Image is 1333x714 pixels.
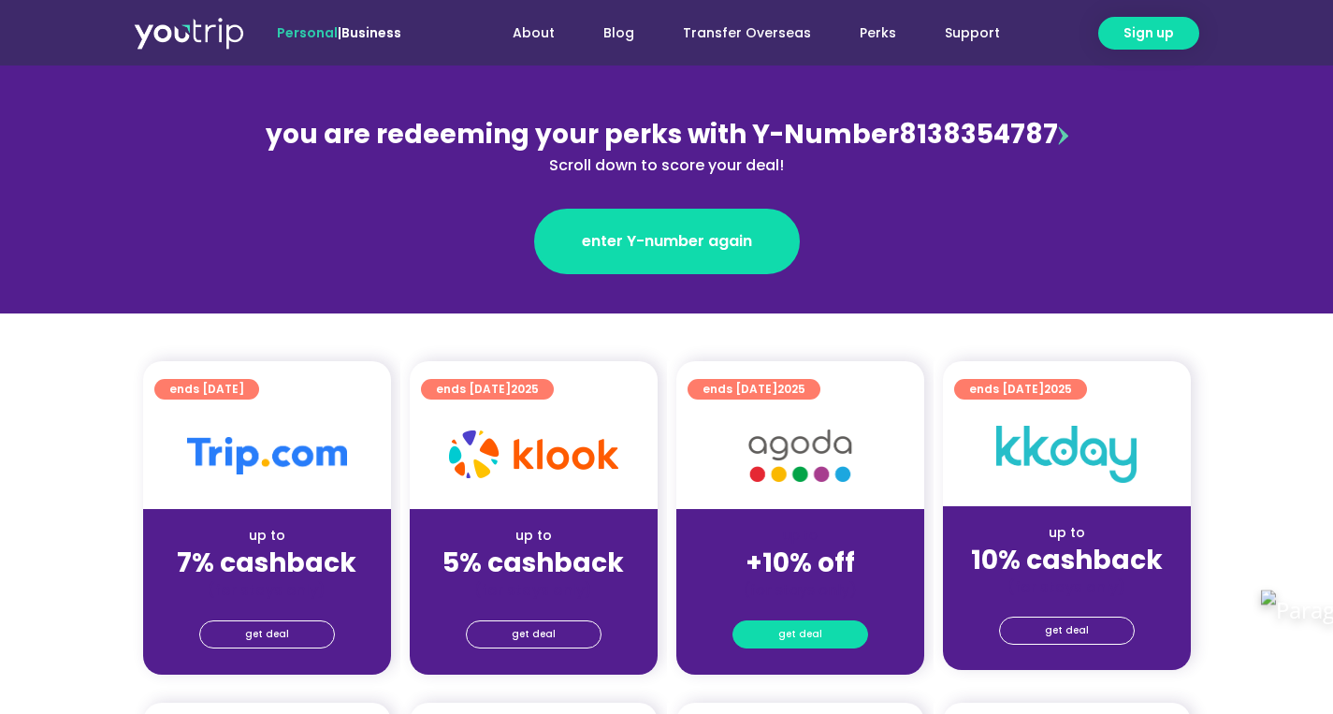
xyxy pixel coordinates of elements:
a: get deal [466,620,601,648]
div: (for stays only) [425,580,643,600]
a: Support [920,16,1024,51]
a: Sign up [1098,17,1199,50]
span: get deal [245,621,289,648]
div: 8138354787 [261,115,1073,177]
a: enter Y-number again [534,209,800,274]
span: Personal [277,23,338,42]
span: 2025 [1044,381,1072,397]
span: ends [DATE] [169,379,244,400]
span: enter Y-number again [582,230,752,253]
a: Blog [579,16,659,51]
a: ends [DATE]2025 [954,379,1087,400]
a: get deal [199,620,335,648]
div: up to [958,523,1176,543]
strong: 10% cashback [971,542,1163,578]
span: get deal [1045,618,1089,644]
a: ends [DATE] [154,379,259,400]
span: you are redeeming your perks with Y-Number [266,116,899,153]
strong: +10% off [746,545,855,581]
a: get deal [732,620,868,648]
div: up to [158,526,376,546]
a: Business [341,23,401,42]
a: Perks [835,16,920,51]
a: ends [DATE]2025 [688,379,820,400]
a: Transfer Overseas [659,16,835,51]
span: | [277,23,401,42]
div: up to [425,526,643,546]
span: ends [DATE] [436,379,539,400]
span: ends [DATE] [703,379,805,400]
strong: 7% cashback [177,545,356,581]
span: ends [DATE] [969,379,1072,400]
a: get deal [999,617,1135,645]
span: get deal [778,621,822,648]
span: Sign up [1123,23,1174,43]
span: 2025 [777,381,805,397]
a: ends [DATE]2025 [421,379,554,400]
a: About [488,16,579,51]
span: get deal [512,621,556,648]
div: Scroll down to score your deal! [261,154,1073,177]
strong: 5% cashback [442,545,624,581]
div: (for stays only) [691,580,909,600]
div: (for stays only) [158,580,376,600]
span: 2025 [511,381,539,397]
div: (for stays only) [958,577,1176,597]
nav: Menu [452,16,1024,51]
span: up to [783,526,818,545]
